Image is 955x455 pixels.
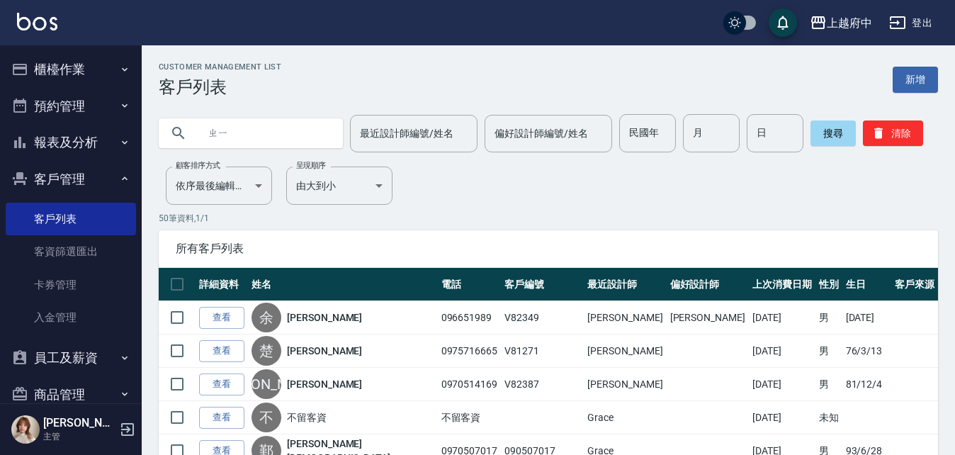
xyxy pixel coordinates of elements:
[176,160,220,171] label: 顧客排序方式
[501,268,584,301] th: 客戶編號
[584,335,666,368] td: [PERSON_NAME]
[842,268,892,301] th: 生日
[296,160,326,171] label: 呈現順序
[287,344,362,358] a: [PERSON_NAME]
[6,376,136,413] button: 商品管理
[883,10,938,36] button: 登出
[199,340,244,362] a: 查看
[438,335,502,368] td: 0975716665
[501,368,584,401] td: V82387
[749,268,815,301] th: 上次消費日期
[827,14,872,32] div: 上越府中
[6,161,136,198] button: 客戶管理
[17,13,57,30] img: Logo
[749,335,815,368] td: [DATE]
[584,268,666,301] th: 最近設計師
[6,51,136,88] button: 櫃檯作業
[893,67,938,93] a: 新增
[438,368,502,401] td: 0970514169
[438,401,502,434] td: 不留客資
[287,410,327,425] a: 不留客資
[287,377,362,391] a: [PERSON_NAME]
[252,336,281,366] div: 楚
[584,401,666,434] td: Grace
[252,369,281,399] div: [PERSON_NAME]
[6,269,136,301] a: 卡券管理
[815,401,842,434] td: 未知
[815,268,842,301] th: 性別
[842,301,892,335] td: [DATE]
[584,301,666,335] td: [PERSON_NAME]
[438,268,502,301] th: 電話
[43,416,115,430] h5: [PERSON_NAME]
[176,242,921,256] span: 所有客戶列表
[584,368,666,401] td: [PERSON_NAME]
[891,268,938,301] th: 客戶來源
[815,335,842,368] td: 男
[863,120,923,146] button: 清除
[501,301,584,335] td: V82349
[769,9,797,37] button: save
[252,403,281,432] div: 不
[6,235,136,268] a: 客資篩選匯出
[6,124,136,161] button: 報表及分析
[749,301,815,335] td: [DATE]
[198,114,332,152] input: 搜尋關鍵字
[287,310,362,325] a: [PERSON_NAME]
[438,301,502,335] td: 096651989
[6,88,136,125] button: 預約管理
[11,415,40,444] img: Person
[667,268,749,301] th: 偏好設計師
[501,335,584,368] td: V81271
[6,203,136,235] a: 客戶列表
[248,268,438,301] th: 姓名
[199,407,244,429] a: 查看
[159,62,281,72] h2: Customer Management List
[43,430,115,443] p: 主管
[6,301,136,334] a: 入金管理
[199,373,244,395] a: 查看
[252,303,281,332] div: 余
[842,335,892,368] td: 76/3/13
[196,268,248,301] th: 詳細資料
[815,301,842,335] td: 男
[159,212,938,225] p: 50 筆資料, 1 / 1
[667,301,749,335] td: [PERSON_NAME]
[6,339,136,376] button: 員工及薪資
[804,9,878,38] button: 上越府中
[815,368,842,401] td: 男
[199,307,244,329] a: 查看
[749,401,815,434] td: [DATE]
[842,368,892,401] td: 81/12/4
[159,77,281,97] h3: 客戶列表
[749,368,815,401] td: [DATE]
[166,167,272,205] div: 依序最後編輯時間
[810,120,856,146] button: 搜尋
[286,167,392,205] div: 由大到小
